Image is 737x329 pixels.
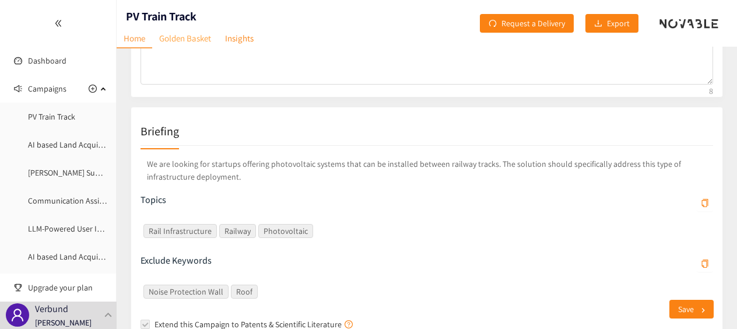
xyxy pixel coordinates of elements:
[224,225,251,237] span: Railway
[219,224,256,238] span: Railway
[480,14,574,33] button: redoRequest a Delivery
[264,225,308,237] span: Photovoltaic
[607,17,630,30] span: Export
[117,29,152,48] a: Home
[10,308,24,322] span: user
[315,224,318,238] input: Rail InfrastructureRailwayPhotovoltaiccopy
[701,199,709,208] span: copy
[35,316,92,329] p: [PERSON_NAME]
[218,29,261,47] a: Insights
[14,85,22,93] span: sound
[236,285,252,298] span: Roof
[28,111,75,122] a: PV Train Track
[594,19,602,29] span: download
[152,29,218,47] a: Golden Basket
[28,276,107,299] span: Upgrade your plan
[149,285,223,298] span: Noise Protection Wall
[141,155,713,185] p: We are looking for startups offering photovoltaic systems that can be installed between railway t...
[28,139,212,150] a: AI based Land Acquisition - Stakeholdermanagement
[89,85,97,93] span: plus-circle
[126,8,196,24] h1: PV Train Track
[489,19,497,29] span: redo
[28,167,115,178] a: [PERSON_NAME] Support
[258,224,313,238] span: Photovoltaic
[141,194,166,206] p: Topics
[697,192,713,211] button: Rail InfrastructureRailwayPhotovoltaic
[141,33,713,85] textarea: Campaign description
[54,19,62,27] span: double-left
[28,77,66,100] span: Campaigns
[28,55,66,66] a: Dashboard
[28,195,117,206] a: Communication Assistant
[547,203,737,329] div: Chat-Widget
[141,123,179,139] h2: Briefing
[547,203,737,329] iframe: Chat Widget
[260,285,262,299] input: Noise Protection WallRoofcopy
[149,225,212,237] span: Rail Infrastructure
[35,302,68,316] p: Verbund
[141,254,212,267] p: Exclude Keywords
[501,17,565,30] span: Request a Delivery
[143,285,229,299] span: Noise Protection Wall
[28,223,153,234] a: LLM-Powered User Interaction Layer
[14,283,22,292] span: trophy
[143,224,217,238] span: Rail Infrastructure
[231,285,258,299] span: Roof
[28,251,117,262] a: AI based Land Acquisition
[585,14,638,33] button: downloadExport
